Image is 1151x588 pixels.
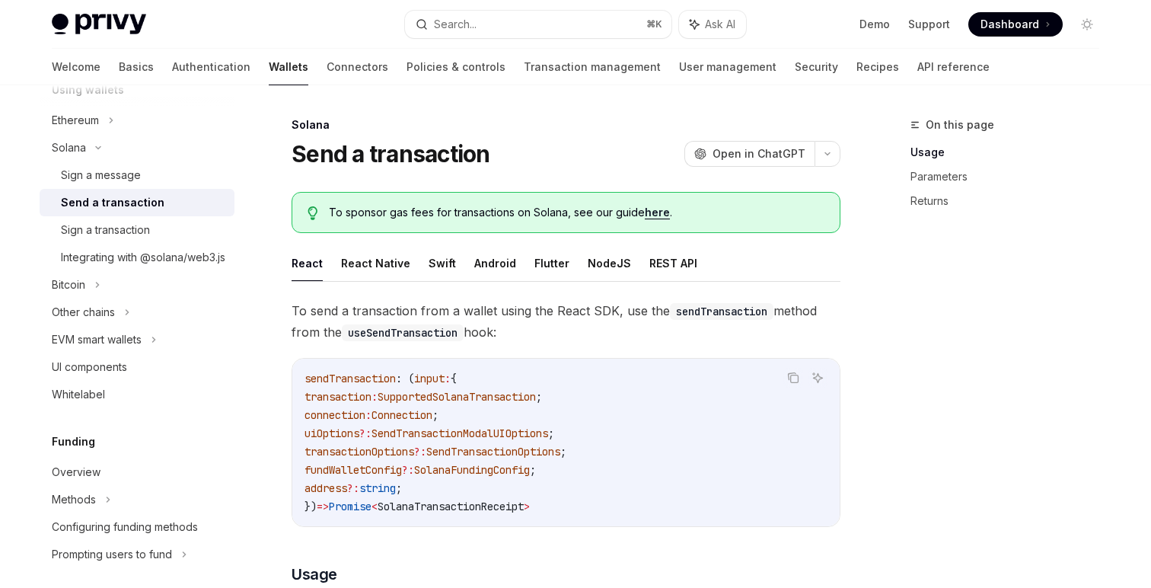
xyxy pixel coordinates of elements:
[371,427,548,440] span: SendTransactionModalUIOptions
[40,381,234,408] a: Whitelabel
[365,408,371,422] span: :
[40,244,234,271] a: Integrating with @solana/web3.js
[926,116,994,134] span: On this page
[304,481,347,495] span: address
[52,331,142,349] div: EVM smart wallets
[968,12,1063,37] a: Dashboard
[524,49,661,85] a: Transaction management
[61,166,141,184] div: Sign a message
[910,189,1111,213] a: Returns
[304,427,359,440] span: uiOptions
[534,245,569,281] button: Flutter
[40,353,234,381] a: UI components
[329,500,371,513] span: Promise
[795,49,838,85] a: Security
[1075,12,1099,37] button: Toggle dark mode
[679,49,776,85] a: User management
[560,445,566,459] span: ;
[61,193,164,212] div: Send a transaction
[530,463,536,477] span: ;
[588,245,631,281] button: NodeJS
[52,276,85,294] div: Bitcoin
[304,408,365,422] span: connection
[52,49,100,85] a: Welcome
[856,49,899,85] a: Recipes
[52,545,172,564] div: Prompting users to fund
[304,390,371,404] span: transaction
[407,49,505,85] a: Policies & controls
[646,18,662,30] span: ⌘ K
[52,111,99,129] div: Ethereum
[52,14,146,35] img: light logo
[304,372,396,385] span: sendTransaction
[52,385,105,404] div: Whitelabel
[61,248,225,267] div: Integrating with @solana/web3.js
[524,500,530,513] span: >
[917,49,990,85] a: API reference
[52,491,96,509] div: Methods
[308,206,318,220] svg: Tip
[304,500,317,513] span: })
[329,205,824,220] span: To sponsor gas fees for transactions on Solana, see our guide .
[359,481,396,495] span: string
[40,161,234,189] a: Sign a message
[347,481,359,495] span: ?:
[292,140,490,168] h1: Send a transaction
[908,17,950,32] a: Support
[342,324,464,341] code: useSendTransaction
[52,433,95,451] h5: Funding
[980,17,1039,32] span: Dashboard
[292,300,840,343] span: To send a transaction from a wallet using the React SDK, use the method from the hook:
[341,245,410,281] button: React Native
[536,390,542,404] span: ;
[327,49,388,85] a: Connectors
[304,463,402,477] span: fundWalletConfig
[434,15,477,34] div: Search...
[172,49,250,85] a: Authentication
[40,216,234,244] a: Sign a transaction
[52,463,100,481] div: Overview
[548,427,554,440] span: ;
[705,17,735,32] span: Ask AI
[292,245,323,281] button: React
[304,445,414,459] span: transactionOptions
[371,500,378,513] span: <
[378,390,536,404] span: SupportedSolanaTransaction
[52,139,86,157] div: Solana
[371,390,378,404] span: :
[317,500,329,513] span: =>
[359,427,371,440] span: ?:
[859,17,890,32] a: Demo
[432,408,438,422] span: ;
[426,445,560,459] span: SendTransactionOptions
[40,513,234,541] a: Configuring funding methods
[61,221,150,239] div: Sign a transaction
[808,368,827,388] button: Ask AI
[429,245,456,281] button: Swift
[445,372,451,385] span: :
[645,206,670,219] a: here
[396,481,402,495] span: ;
[474,245,516,281] button: Android
[910,165,1111,189] a: Parameters
[649,245,697,281] button: REST API
[670,303,773,320] code: sendTransaction
[40,189,234,216] a: Send a transaction
[52,358,127,376] div: UI components
[414,463,530,477] span: SolanaFundingConfig
[371,408,432,422] span: Connection
[451,372,457,385] span: {
[684,141,815,167] button: Open in ChatGPT
[679,11,746,38] button: Ask AI
[378,500,524,513] span: SolanaTransactionReceipt
[910,140,1111,165] a: Usage
[269,49,308,85] a: Wallets
[40,459,234,486] a: Overview
[292,117,840,133] div: Solana
[52,518,198,536] div: Configuring funding methods
[52,303,115,321] div: Other chains
[405,11,671,38] button: Search...⌘K
[292,564,337,585] span: Usage
[713,146,805,161] span: Open in ChatGPT
[119,49,154,85] a: Basics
